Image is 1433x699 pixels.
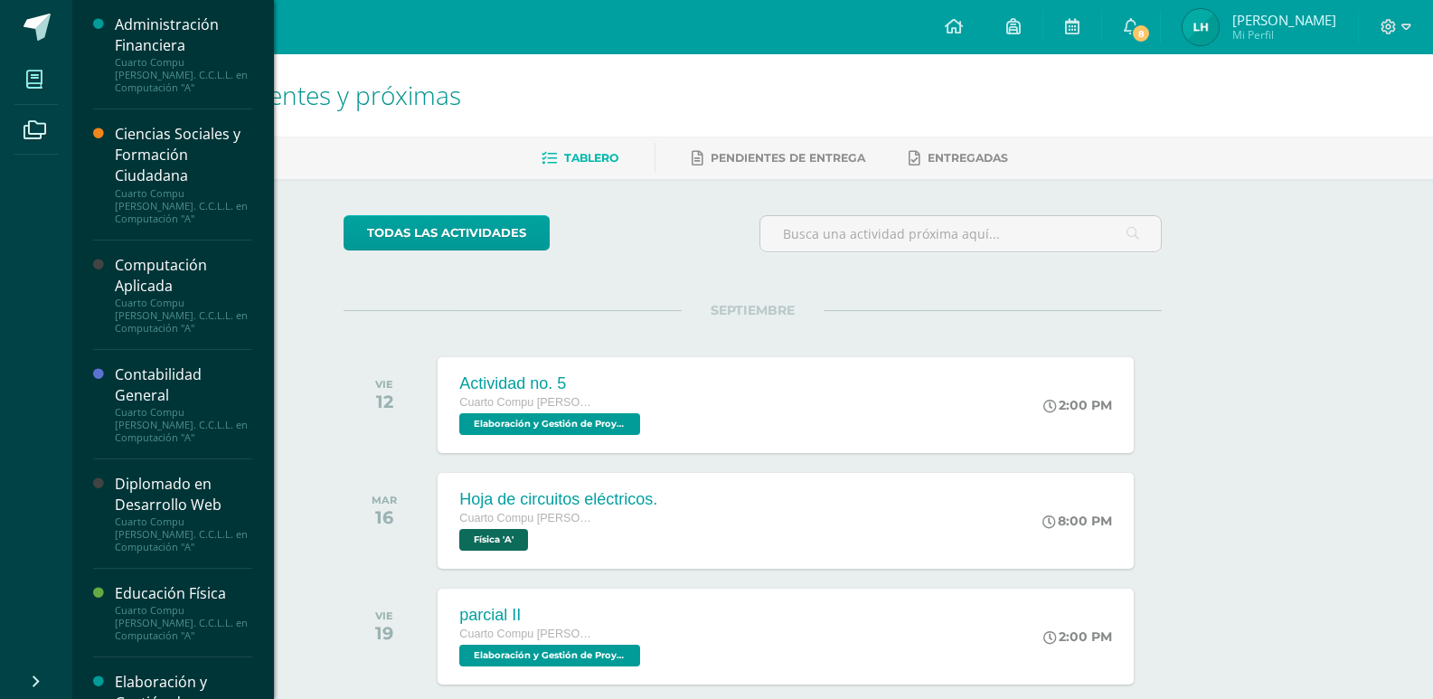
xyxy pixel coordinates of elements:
[115,56,252,94] div: Cuarto Compu [PERSON_NAME]. C.C.L.L. en Computación "A"
[1043,397,1112,413] div: 2:00 PM
[760,216,1161,251] input: Busca una actividad próxima aquí...
[459,413,640,435] span: Elaboración y Gestión de Proyectos 'A'
[459,396,595,409] span: Cuarto Compu [PERSON_NAME]. C.C.L.L. en Computación
[115,583,252,604] div: Educación Física
[344,215,550,250] a: todas las Actividades
[115,14,252,94] a: Administración FinancieraCuarto Compu [PERSON_NAME]. C.C.L.L. en Computación "A"
[1232,27,1336,43] span: Mi Perfil
[692,144,865,173] a: Pendientes de entrega
[94,78,461,112] span: Actividades recientes y próximas
[115,255,252,297] div: Computación Aplicada
[375,378,393,391] div: VIE
[909,144,1008,173] a: Entregadas
[115,474,252,553] a: Diplomado en Desarrollo WebCuarto Compu [PERSON_NAME]. C.C.L.L. en Computación "A"
[542,144,618,173] a: Tablero
[459,512,595,524] span: Cuarto Compu [PERSON_NAME]. C.C.L.L. en Computación
[459,645,640,666] span: Elaboración y Gestión de Proyectos 'A'
[115,474,252,515] div: Diplomado en Desarrollo Web
[115,187,252,225] div: Cuarto Compu [PERSON_NAME]. C.C.L.L. en Computación "A"
[115,364,252,444] a: Contabilidad GeneralCuarto Compu [PERSON_NAME]. C.C.L.L. en Computación "A"
[372,506,397,528] div: 16
[375,391,393,412] div: 12
[459,606,645,625] div: parcial II
[711,151,865,165] span: Pendientes de entrega
[115,406,252,444] div: Cuarto Compu [PERSON_NAME]. C.C.L.L. en Computación "A"
[372,494,397,506] div: MAR
[115,583,252,642] a: Educación FísicaCuarto Compu [PERSON_NAME]. C.C.L.L. en Computación "A"
[1131,24,1151,43] span: 8
[115,124,252,224] a: Ciencias Sociales y Formación CiudadanaCuarto Compu [PERSON_NAME]. C.C.L.L. en Computación "A"
[1183,9,1219,45] img: 6784ce9e5d00add3ec55a23a292cc104.png
[115,297,252,335] div: Cuarto Compu [PERSON_NAME]. C.C.L.L. en Computación "A"
[928,151,1008,165] span: Entregadas
[459,490,657,509] div: Hoja de circuitos eléctricos.
[375,609,393,622] div: VIE
[682,302,824,318] span: SEPTIEMBRE
[459,374,645,393] div: Actividad no. 5
[1232,11,1336,29] span: [PERSON_NAME]
[115,515,252,553] div: Cuarto Compu [PERSON_NAME]. C.C.L.L. en Computación "A"
[564,151,618,165] span: Tablero
[115,255,252,335] a: Computación AplicadaCuarto Compu [PERSON_NAME]. C.C.L.L. en Computación "A"
[115,604,252,642] div: Cuarto Compu [PERSON_NAME]. C.C.L.L. en Computación "A"
[459,628,595,640] span: Cuarto Compu [PERSON_NAME]. C.C.L.L. en Computación
[1043,628,1112,645] div: 2:00 PM
[115,124,252,186] div: Ciencias Sociales y Formación Ciudadana
[459,529,528,551] span: Física 'A'
[115,364,252,406] div: Contabilidad General
[115,14,252,56] div: Administración Financiera
[1042,513,1112,529] div: 8:00 PM
[375,622,393,644] div: 19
